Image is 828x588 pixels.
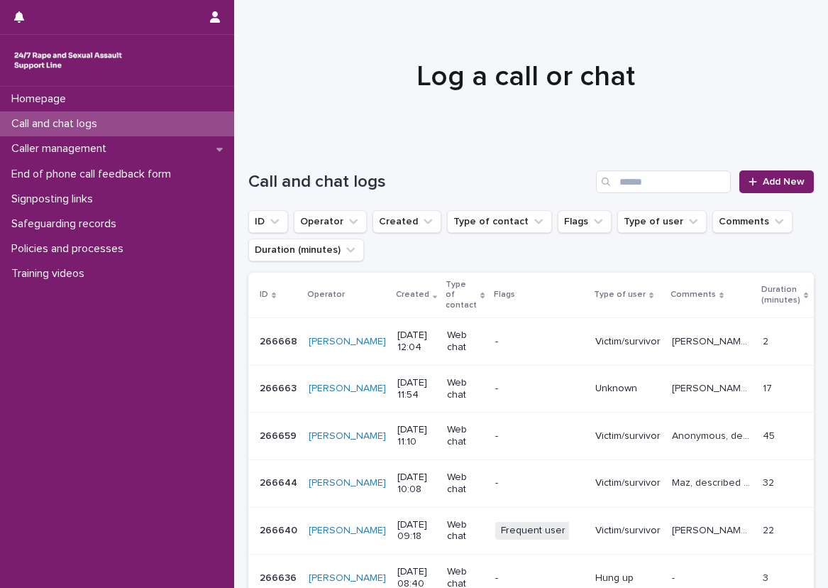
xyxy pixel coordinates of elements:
p: 266640 [260,522,300,537]
p: Hung up [595,572,661,584]
p: Ramona, mentioned someone experiencing sexual violence (CSA) and wanted help with reporting, oper... [672,380,754,395]
p: [DATE] 11:10 [397,424,436,448]
p: 45 [763,428,778,442]
p: - [672,570,678,584]
p: 32 [763,474,777,489]
p: Flags [494,287,515,303]
p: Web chat [447,472,483,496]
a: [PERSON_NAME] [309,336,386,348]
p: Unknown [595,383,661,395]
button: Type of contact [447,210,552,233]
a: [PERSON_NAME] [309,383,386,395]
h1: Log a call or chat [248,60,803,94]
a: [PERSON_NAME] [309,430,386,442]
p: Duration (minutes) [761,282,800,308]
p: 266636 [260,570,299,584]
p: Type of user [594,287,646,303]
p: Web chat [447,519,483,543]
p: Victim/survivor [595,430,661,442]
p: [DATE] 09:18 [397,519,436,543]
p: 266668 [260,333,300,348]
p: Victim/survivor [595,477,661,489]
p: Homepage [6,92,77,106]
span: Frequent user [495,522,571,540]
p: [DATE] 11:54 [397,377,436,401]
p: Rebecca, mentioned experiencing sexual violence (CSA), there were no 'visitor is typing' messages... [672,333,754,348]
button: Operator [294,210,367,233]
p: Victim/survivor [595,525,661,537]
a: [PERSON_NAME] [309,525,386,537]
p: 17 [763,380,775,395]
p: 3 [763,570,771,584]
a: [PERSON_NAME] [309,477,386,489]
p: - [495,477,584,489]
p: Created [396,287,429,303]
p: Comments [670,287,716,303]
p: - [495,572,584,584]
p: Maz, described experiencing sexual violence perpetrated by their partner and talked about the imp... [672,474,754,489]
p: Safeguarding records [6,217,128,231]
a: Add New [739,170,814,193]
p: 266659 [260,428,299,442]
p: 2 [763,333,771,348]
p: 266644 [260,474,300,489]
p: Laura, said "I was sexually abused", "what is sexual abuse", "so it can include touching kissing ... [672,522,754,537]
button: Comments [712,210,793,233]
p: - [495,430,584,442]
p: [DATE] 10:08 [397,472,436,496]
a: [PERSON_NAME] [309,572,386,584]
button: Flags [558,210,612,233]
button: Type of user [617,210,707,233]
p: 266663 [260,380,299,395]
p: End of phone call feedback form [6,168,182,181]
p: Policies and processes [6,242,135,256]
p: Caller management [6,142,118,156]
button: Created [372,210,441,233]
p: Training videos [6,267,96,281]
p: Web chat [447,330,483,354]
p: Anonymous, described experiencing sexual violence, talked about military, police, reporting, supp... [672,428,754,442]
button: Duration (minutes) [248,239,364,261]
p: Signposting links [6,192,104,206]
input: Search [596,170,731,193]
p: Victim/survivor [595,336,661,348]
p: Call and chat logs [6,117,109,131]
p: Web chat [447,377,483,401]
p: - [495,336,584,348]
p: Web chat [447,424,483,448]
p: - [495,383,584,395]
p: [DATE] 12:04 [397,330,436,354]
h1: Call and chat logs [248,172,590,192]
p: 22 [763,522,777,537]
p: Operator [307,287,345,303]
p: ID [260,287,268,303]
span: Add New [763,177,805,187]
img: rhQMoQhaT3yELyF149Cw [11,46,125,75]
p: Type of contact [446,277,477,313]
button: ID [248,210,288,233]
